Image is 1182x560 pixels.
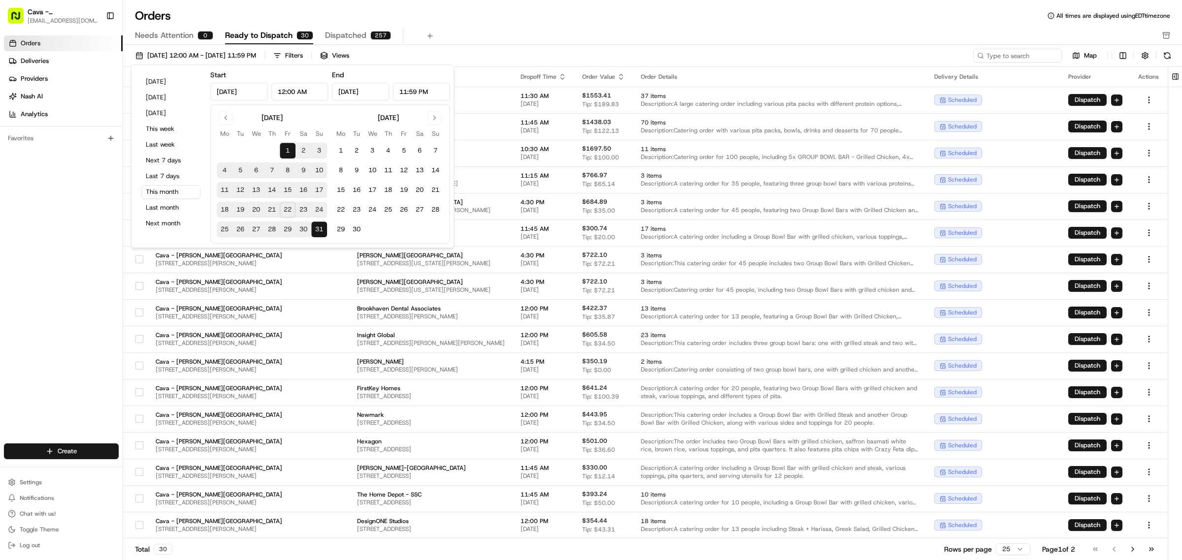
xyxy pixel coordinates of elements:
[248,162,264,178] button: 6
[269,49,307,62] button: Filters
[295,202,311,218] button: 23
[141,122,200,136] button: This week
[1068,333,1107,345] button: Dispatch
[264,182,280,198] button: 14
[521,198,566,206] span: 4:30 PM
[141,217,200,230] button: Next month
[4,475,119,489] button: Settings
[582,233,615,241] span: Tip: $20.00
[641,331,919,339] span: 23 items
[582,357,607,365] span: $350.19
[521,278,566,286] span: 4:30 PM
[311,128,327,139] th: Sunday
[521,92,566,100] span: 11:30 AM
[521,145,566,153] span: 10:30 AM
[1068,493,1107,504] button: Dispatch
[4,89,123,104] a: Nash AI
[357,251,505,259] span: [PERSON_NAME][GEOGRAPHIC_DATA]
[311,143,327,158] button: 3
[141,138,200,152] button: Last week
[412,162,427,178] button: 13
[582,145,611,153] span: $1697.50
[156,339,282,347] span: [STREET_ADDRESS][PERSON_NAME]
[521,100,566,108] span: [DATE]
[311,162,327,178] button: 10
[948,176,977,184] span: scheduled
[1160,49,1174,62] button: Refresh
[232,162,248,178] button: 5
[641,119,919,126] span: 70 items
[364,202,380,218] button: 24
[641,278,919,286] span: 3 items
[28,17,98,25] button: [EMAIL_ADDRESS][DOMAIN_NAME]
[248,128,264,139] th: Wednesday
[4,507,119,521] button: Chat with us!
[412,143,427,158] button: 6
[582,313,615,321] span: Tip: $35.87
[141,75,200,89] button: [DATE]
[521,251,566,259] span: 4:30 PM
[582,100,619,108] span: Tip: $189.83
[20,526,59,533] span: Toggle Theme
[641,366,919,373] span: Description: Catering order consisting of two group bowl bars, one with grilled chicken and anoth...
[521,259,566,267] span: [DATE]
[4,538,119,552] button: Log out
[4,53,123,69] a: Deliveries
[349,202,364,218] button: 23
[1068,200,1107,212] button: Dispatch
[1066,50,1103,62] button: Map
[248,202,264,218] button: 20
[217,128,232,139] th: Monday
[20,220,75,230] span: Knowledge Base
[582,207,615,215] span: Tip: $35.00
[1068,519,1107,531] button: Dispatch
[427,111,441,124] button: Go to next month
[521,358,566,366] span: 4:15 PM
[333,162,349,178] button: 8
[248,221,264,237] button: 27
[4,523,119,536] button: Toggle Theme
[21,39,40,48] span: Orders
[412,128,427,139] th: Saturday
[641,73,919,81] div: Order Details
[31,153,108,160] span: [PERSON_NAME][GEOGRAPHIC_DATA]
[115,153,162,160] span: 18 minutes ago
[1084,51,1097,60] span: Map
[521,233,566,241] span: [DATE]
[396,143,412,158] button: 5
[156,312,282,320] span: [STREET_ADDRESS][PERSON_NAME]
[948,202,977,210] span: scheduled
[4,71,123,87] a: Providers
[521,126,566,134] span: [DATE]
[333,182,349,198] button: 15
[141,185,200,199] button: This month
[357,331,505,339] span: Insight Global
[582,180,615,188] span: Tip: $65.14
[357,312,505,320] span: [STREET_ADDRESS][PERSON_NAME]
[156,392,282,400] span: [STREET_ADDRESS][PERSON_NAME]
[396,128,412,139] th: Friday
[396,202,412,218] button: 26
[641,358,919,366] span: 2 items
[333,128,349,139] th: Monday
[20,478,42,486] span: Settings
[219,111,232,124] button: Go to previous month
[333,221,349,237] button: 29
[333,143,349,158] button: 1
[948,362,977,370] span: scheduled
[380,128,396,139] th: Thursday
[349,143,364,158] button: 2
[582,127,619,135] span: Tip: $122.13
[1068,147,1107,159] button: Dispatch
[10,39,179,55] p: Welcome 👋
[232,182,248,198] button: 12
[378,113,399,123] div: [DATE]
[948,388,977,396] span: scheduled
[156,384,282,392] span: Cava - [PERSON_NAME][GEOGRAPHIC_DATA]
[948,229,977,237] span: scheduled
[582,278,607,285] span: $722.10
[141,169,200,183] button: Last 7 days
[264,202,280,218] button: 21
[380,143,396,158] button: 4
[296,31,313,40] div: 30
